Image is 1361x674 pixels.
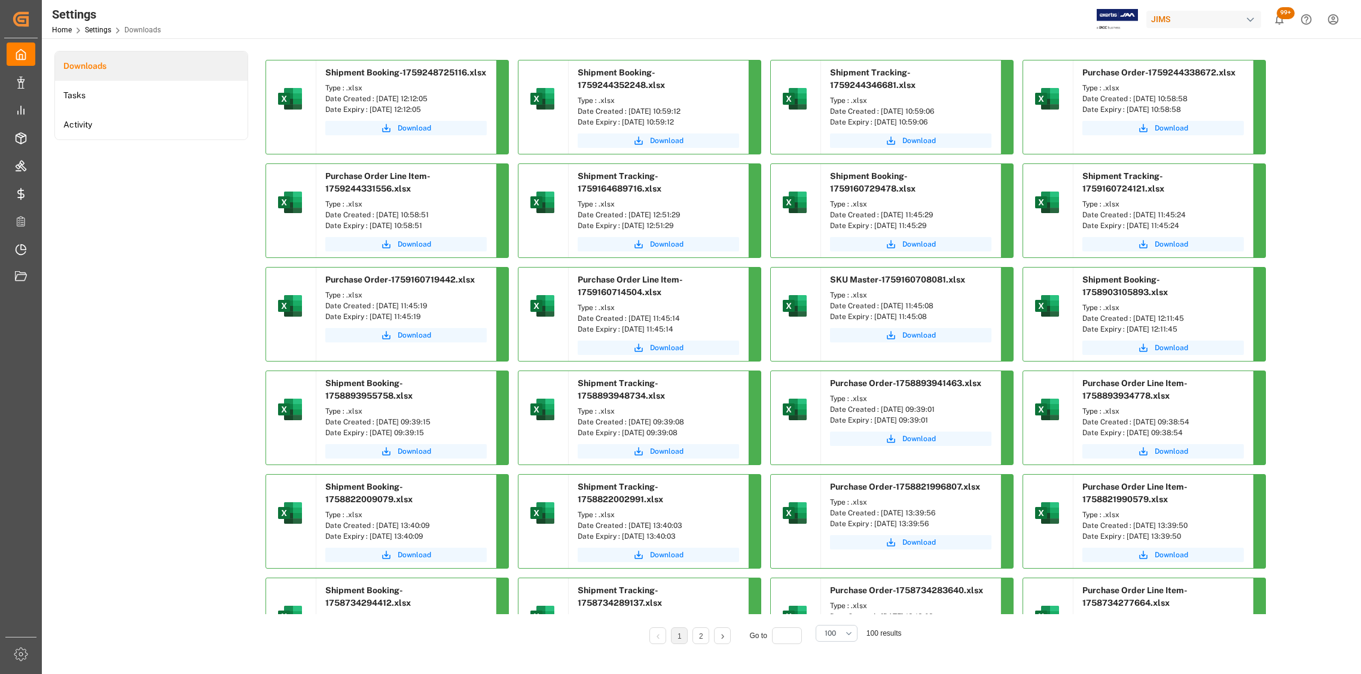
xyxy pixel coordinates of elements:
[1033,602,1061,631] img: microsoft-excel-2019--v1.png
[830,404,991,415] div: Date Created : [DATE] 09:39:01
[1146,8,1266,31] button: JIMS
[1277,7,1295,19] span: 99+
[1155,123,1188,133] span: Download
[55,110,248,139] a: Activity
[830,68,916,90] span: Shipment Tracking-1759244346681.xlsx
[649,627,666,644] li: Previous Page
[1082,313,1244,324] div: Date Created : [DATE] 12:11:45
[699,632,703,640] a: 2
[578,95,739,106] div: Type : .xlsx
[1146,11,1261,28] div: JIMS
[830,95,991,106] div: Type : .xlsx
[578,133,739,148] button: Download
[325,104,487,115] div: Date Expiry : [DATE] 12:12:05
[325,548,487,562] a: Download
[325,199,487,210] div: Type : .xlsx
[902,433,936,444] span: Download
[1082,341,1244,355] a: Download
[1082,93,1244,104] div: Date Created : [DATE] 10:58:58
[578,613,739,624] div: Type : .xlsx
[749,627,806,644] div: Go to
[1082,220,1244,231] div: Date Expiry : [DATE] 11:45:24
[578,220,739,231] div: Date Expiry : [DATE] 12:51:29
[830,328,991,342] a: Download
[1082,613,1244,624] div: Type : .xlsx
[578,427,739,438] div: Date Expiry : [DATE] 09:39:08
[902,537,936,548] span: Download
[325,444,487,459] a: Download
[578,548,739,562] button: Download
[1033,395,1061,424] img: microsoft-excel-2019--v1.png
[650,549,683,560] span: Download
[830,415,991,426] div: Date Expiry : [DATE] 09:39:01
[578,341,739,355] button: Download
[528,84,557,113] img: microsoft-excel-2019--v1.png
[692,627,709,644] li: 2
[650,135,683,146] span: Download
[325,300,487,311] div: Date Created : [DATE] 11:45:19
[830,117,991,127] div: Date Expiry : [DATE] 10:59:06
[830,300,991,311] div: Date Created : [DATE] 11:45:08
[578,482,663,504] span: Shipment Tracking-1758822002991.xlsx
[902,239,936,250] span: Download
[780,499,809,527] img: microsoft-excel-2019--v1.png
[578,509,739,520] div: Type : .xlsx
[528,602,557,631] img: microsoft-excel-2019--v1.png
[325,237,487,251] button: Download
[1082,406,1244,417] div: Type : .xlsx
[816,625,858,642] button: open menu
[1155,239,1188,250] span: Download
[1082,417,1244,427] div: Date Created : [DATE] 09:38:54
[325,68,486,77] span: Shipment Booking-1759248725116.xlsx
[714,627,731,644] li: Next Page
[578,106,739,117] div: Date Created : [DATE] 10:59:12
[325,482,413,504] span: Shipment Booking-1758822009079.xlsx
[830,275,965,284] span: SKU Master-1759160708081.xlsx
[325,427,487,438] div: Date Expiry : [DATE] 09:39:15
[398,330,431,341] span: Download
[325,406,487,417] div: Type : .xlsx
[578,417,739,427] div: Date Created : [DATE] 09:39:08
[1082,531,1244,542] div: Date Expiry : [DATE] 13:39:50
[578,237,739,251] button: Download
[55,51,248,81] li: Downloads
[830,133,991,148] button: Download
[55,81,248,110] a: Tasks
[578,171,661,193] span: Shipment Tracking-1759164689716.xlsx
[578,324,739,335] div: Date Expiry : [DATE] 11:45:14
[678,632,682,640] a: 1
[866,629,902,637] span: 100 results
[1082,548,1244,562] button: Download
[528,395,557,424] img: microsoft-excel-2019--v1.png
[1082,509,1244,520] div: Type : .xlsx
[671,627,688,644] li: 1
[578,313,739,324] div: Date Created : [DATE] 11:45:14
[325,171,431,193] span: Purchase Order Line Item-1759244331556.xlsx
[1097,9,1138,30] img: Exertis%20JAM%20-%20Email%20Logo.jpg_1722504956.jpg
[830,210,991,220] div: Date Created : [DATE] 11:45:29
[1082,83,1244,93] div: Type : .xlsx
[830,611,991,622] div: Date Created : [DATE] 13:18:03
[325,210,487,220] div: Date Created : [DATE] 10:58:51
[830,482,980,491] span: Purchase Order-1758821996807.xlsx
[830,199,991,210] div: Type : .xlsx
[578,199,739,210] div: Type : .xlsx
[1155,342,1188,353] span: Download
[1082,68,1235,77] span: Purchase Order-1759244338672.xlsx
[325,417,487,427] div: Date Created : [DATE] 09:39:15
[578,444,739,459] a: Download
[325,121,487,135] a: Download
[325,83,487,93] div: Type : .xlsx
[325,585,411,608] span: Shipment Booking-1758734294412.xlsx
[1082,444,1244,459] a: Download
[830,600,991,611] div: Type : .xlsx
[1082,520,1244,531] div: Date Created : [DATE] 13:39:50
[528,188,557,217] img: microsoft-excel-2019--v1.png
[830,378,981,388] span: Purchase Order-1758893941463.xlsx
[325,328,487,342] button: Download
[1082,237,1244,251] button: Download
